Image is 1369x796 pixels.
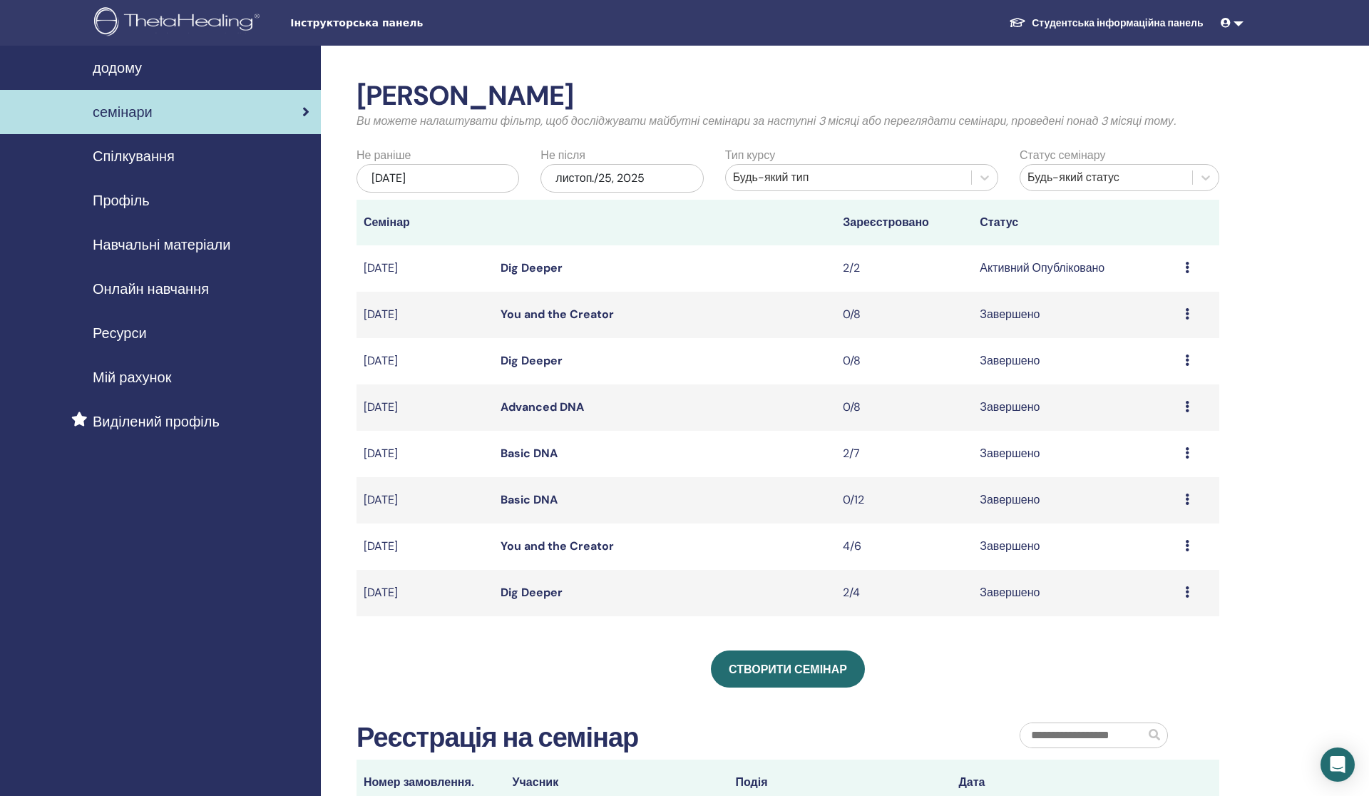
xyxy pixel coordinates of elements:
td: [DATE] [357,477,493,524]
label: Тип курсу [725,147,776,164]
td: 0/8 [836,384,973,431]
td: 2/2 [836,245,973,292]
a: Dig Deeper [501,585,563,600]
a: Basic DNA [501,492,558,507]
span: Інструкторська панель [290,16,504,31]
td: [DATE] [357,384,493,431]
td: Завершено [973,477,1178,524]
td: 4/6 [836,524,973,570]
td: 0/12 [836,477,973,524]
td: Завершено [973,292,1178,338]
td: 0/8 [836,338,973,384]
h2: Реєстрація на семінар [357,722,638,755]
th: Зареєстровано [836,200,973,245]
td: Завершено [973,384,1178,431]
a: Dig Deeper [501,353,563,368]
span: додому [93,57,142,78]
label: Не раніше [357,147,411,164]
td: 2/7 [836,431,973,477]
label: Статус семінару [1020,147,1105,164]
a: Студентська інформаційна панель [998,10,1214,36]
label: Не після [540,147,585,164]
a: Advanced DNA [501,399,584,414]
div: [DATE] [357,164,519,193]
td: Завершено [973,524,1178,570]
td: Завершено [973,431,1178,477]
span: Ресурси [93,322,147,344]
p: Ви можете налаштувати фільтр, щоб досліджувати майбутні семінари за наступні 3 місяці або перегля... [357,113,1219,130]
img: logo.png [94,7,265,39]
a: Dig Deeper [501,260,563,275]
td: [DATE] [357,524,493,570]
span: Навчальні матеріали [93,234,230,255]
span: Профіль [93,190,150,211]
a: You and the Creator [501,539,614,553]
div: Open Intercom Messenger [1321,747,1355,782]
div: листоп./25, 2025 [540,164,703,193]
td: [DATE] [357,338,493,384]
td: [DATE] [357,292,493,338]
span: Спілкування [93,146,175,167]
span: Виділений профіль [93,411,220,432]
span: Створити семінар [729,662,847,677]
span: Мій рахунок [93,367,171,388]
td: 2/4 [836,570,973,616]
a: Basic DNA [501,446,558,461]
a: You and the Creator [501,307,614,322]
div: Будь-який статус [1027,169,1185,186]
td: Завершено [973,338,1178,384]
th: Семінар [357,200,493,245]
td: Активний Опубліковано [973,245,1178,292]
td: [DATE] [357,570,493,616]
th: Статус [973,200,1178,245]
img: graduation-cap-white.svg [1009,16,1026,29]
h2: [PERSON_NAME] [357,80,1219,113]
div: Будь-який тип [733,169,964,186]
td: Завершено [973,570,1178,616]
td: [DATE] [357,245,493,292]
a: Створити семінар [711,650,865,688]
span: Онлайн навчання [93,278,209,300]
td: 0/8 [836,292,973,338]
td: [DATE] [357,431,493,477]
span: семінари [93,101,153,123]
